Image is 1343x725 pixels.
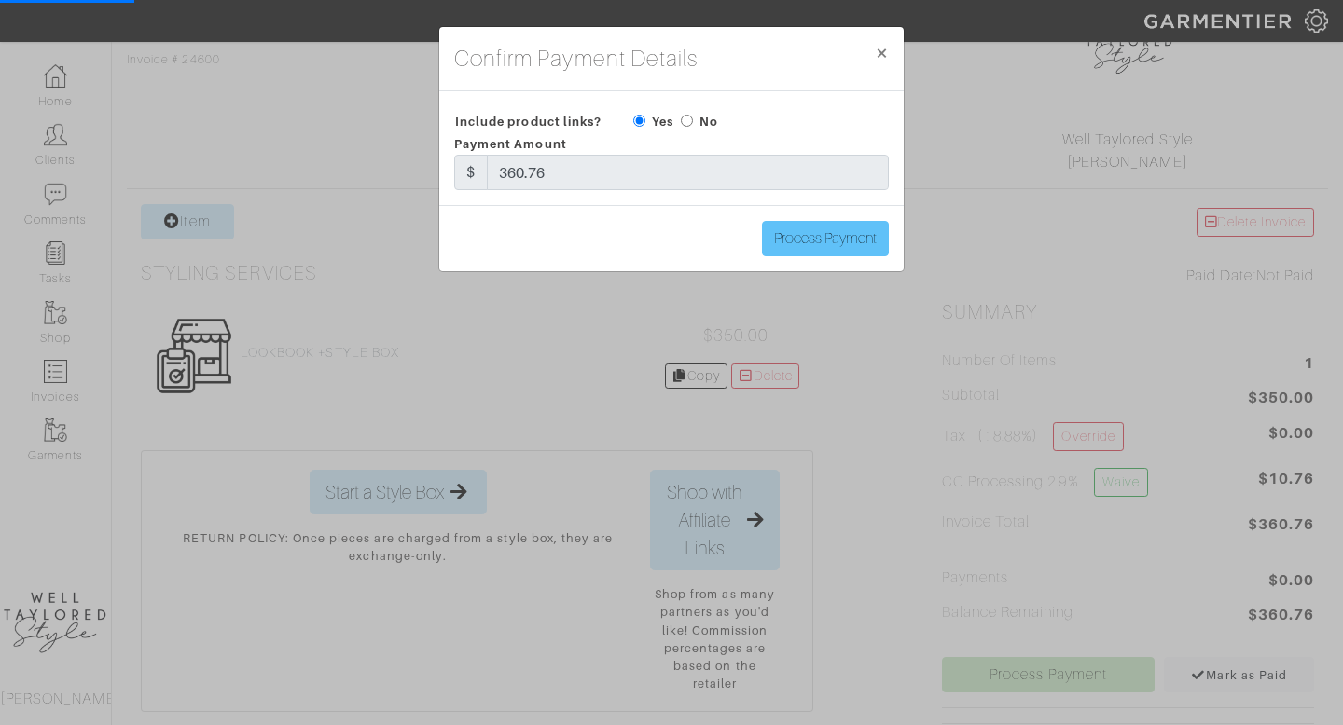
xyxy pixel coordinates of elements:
label: Yes [652,113,673,130]
input: Process Payment [762,221,889,256]
span: Payment Amount [454,137,567,151]
span: × [875,40,889,65]
span: Include product links? [455,108,602,135]
label: No [699,113,718,130]
div: $ [454,155,488,190]
h4: Confirm Payment Details [454,42,698,75]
